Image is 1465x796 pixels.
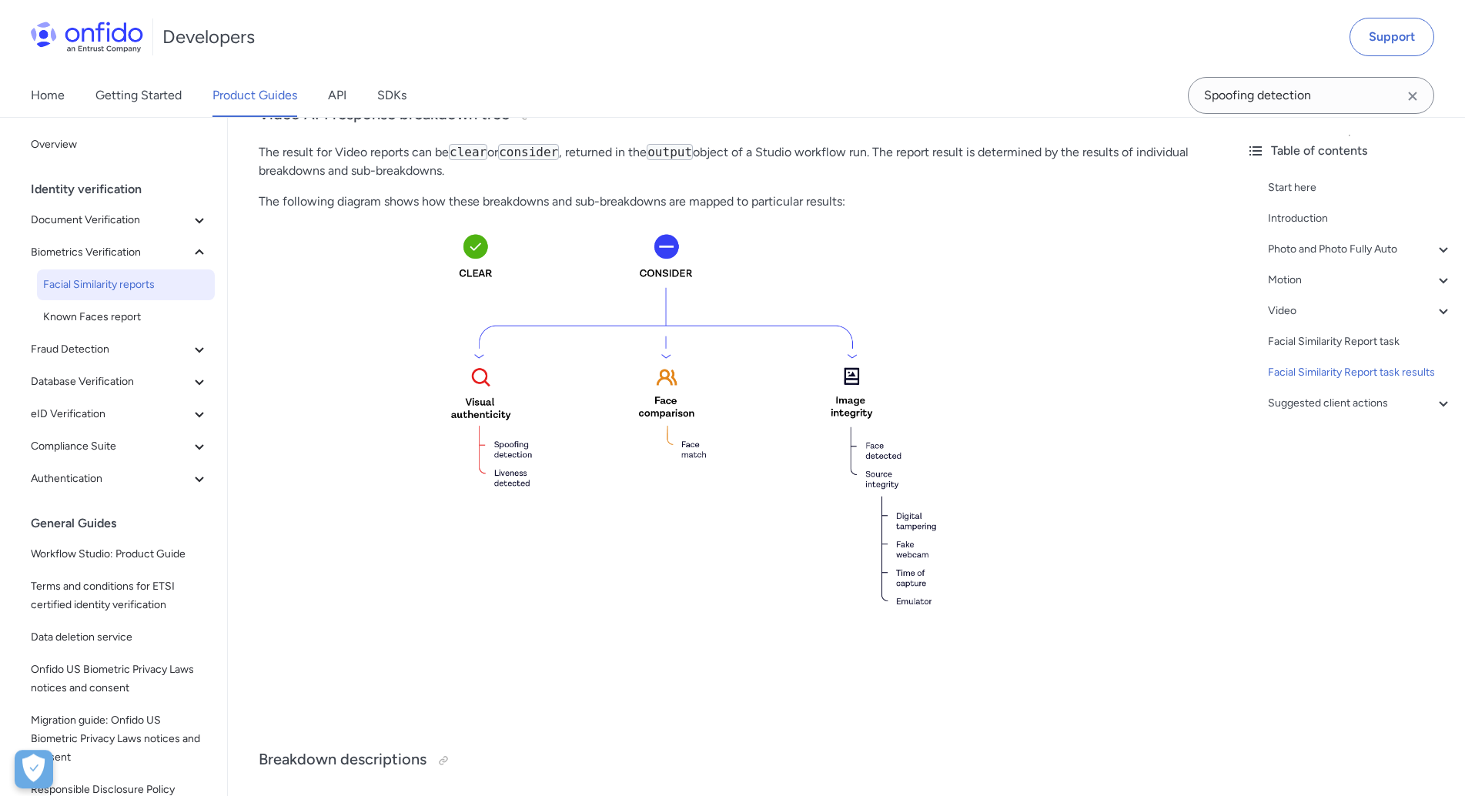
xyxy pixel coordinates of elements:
[37,302,215,333] a: Known Faces report
[31,340,190,359] span: Fraud Detection
[449,144,487,160] code: clear
[25,705,215,773] a: Migration guide: Onfido US Biometric Privacy Laws notices and consent
[95,74,182,117] a: Getting Started
[25,399,215,430] button: eID Verification
[1350,18,1434,56] a: Support
[1246,142,1453,160] div: Table of contents
[259,192,1203,211] p: The following diagram shows how these breakdowns and sub-breakdowns are mapped to particular resu...
[328,74,346,117] a: API
[43,276,209,294] span: Facial Similarity reports
[31,577,209,614] span: Terms and conditions for ETSI certified identity verification
[25,571,215,620] a: Terms and conditions for ETSI certified identity verification
[31,373,190,391] span: Database Verification
[25,205,215,236] button: Document Verification
[31,437,190,456] span: Compliance Suite
[1268,209,1453,228] a: Introduction
[31,470,190,488] span: Authentication
[498,144,559,160] code: consider
[1268,333,1453,351] a: Facial Similarity Report task
[31,174,221,205] div: Identity verification
[377,74,406,117] a: SDKs
[259,748,1203,773] h3: Breakdown descriptions
[31,22,143,52] img: Onfido Logo
[31,211,190,229] span: Document Verification
[15,750,53,788] div: Cookie Preferences
[31,545,209,564] span: Workflow Studio: Product Guide
[1268,271,1453,289] a: Motion
[259,143,1203,180] p: The result for Video reports can be or , returned in the object of a Studio workflow run. The rep...
[43,308,209,326] span: Known Faces report
[1403,87,1422,105] svg: Clear search field button
[31,135,209,154] span: Overview
[31,405,190,423] span: eID Verification
[1268,179,1453,197] a: Start here
[1268,394,1453,413] a: Suggested client actions
[212,74,297,117] a: Product Guides
[1268,363,1453,382] a: Facial Similarity Report task results
[25,366,215,397] button: Database Verification
[37,269,215,300] a: Facial Similarity reports
[31,508,221,539] div: General Guides
[31,661,209,697] span: Onfido US Biometric Privacy Laws notices and consent
[25,654,215,704] a: Onfido US Biometric Privacy Laws notices and consent
[259,223,1203,715] img: Face Video breakdown tree
[25,237,215,268] button: Biometrics Verification
[1268,240,1453,259] a: Photo and Photo Fully Auto
[1268,302,1453,320] a: Video
[162,25,255,49] h1: Developers
[25,129,215,160] a: Overview
[31,628,209,647] span: Data deletion service
[25,622,215,653] a: Data deletion service
[15,750,53,788] button: Open Preferences
[31,243,190,262] span: Biometrics Verification
[31,74,65,117] a: Home
[1188,77,1434,114] input: Onfido search input field
[25,539,215,570] a: Workflow Studio: Product Guide
[31,711,209,767] span: Migration guide: Onfido US Biometric Privacy Laws notices and consent
[25,431,215,462] button: Compliance Suite
[25,463,215,494] button: Authentication
[25,334,215,365] button: Fraud Detection
[647,144,693,160] code: output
